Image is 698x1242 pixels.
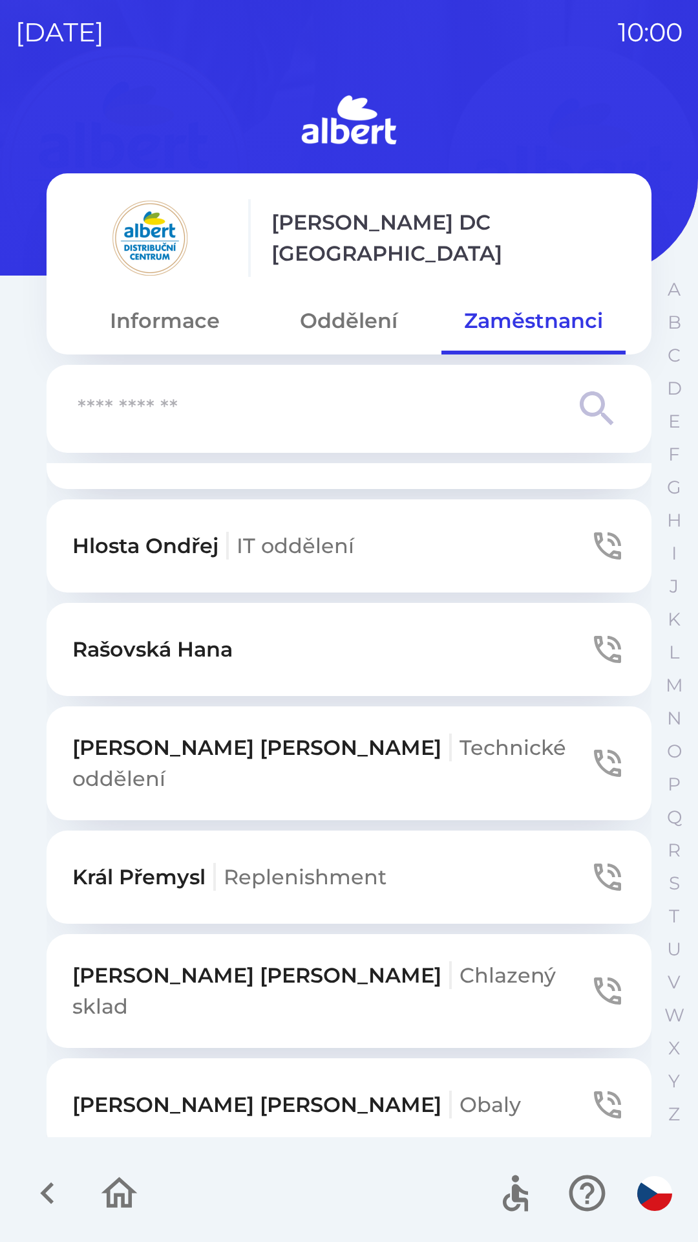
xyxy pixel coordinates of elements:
[618,13,682,52] p: 10:00
[47,706,651,820] button: [PERSON_NAME] [PERSON_NAME]Technické oddělení
[72,1089,521,1120] p: [PERSON_NAME] [PERSON_NAME]
[237,533,354,558] span: IT oddělení
[47,499,651,593] button: Hlosta OndřejIT oddělení
[271,207,626,269] p: [PERSON_NAME] DC [GEOGRAPHIC_DATA]
[441,298,626,344] button: Zaměstnanci
[224,864,386,889] span: Replenishment
[47,1058,651,1151] button: [PERSON_NAME] [PERSON_NAME]Obaly
[72,862,386,893] p: Král Přemysl
[72,732,589,794] p: [PERSON_NAME] [PERSON_NAME]
[72,298,257,344] button: Informace
[72,960,589,1022] p: [PERSON_NAME] [PERSON_NAME]
[72,530,354,561] p: Hlosta Ondřej
[47,603,651,696] button: Rašovská Hana
[72,199,227,277] img: 092fc4fe-19c8-4166-ad20-d7efd4551fba.png
[47,934,651,1048] button: [PERSON_NAME] [PERSON_NAME]Chlazený sklad
[637,1176,672,1211] img: cs flag
[460,1092,521,1117] span: Obaly
[257,298,441,344] button: Oddělení
[47,91,651,153] img: Logo
[72,634,233,665] p: Rašovská Hana
[16,13,104,52] p: [DATE]
[47,831,651,924] button: Král PřemyslReplenishment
